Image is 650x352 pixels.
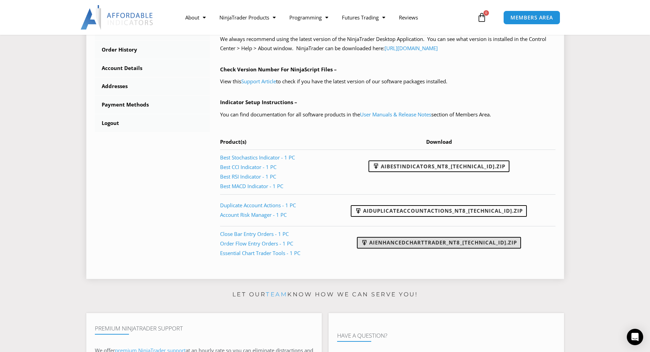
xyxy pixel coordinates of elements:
a: Order History [95,41,210,59]
a: AIDuplicateAccountActions_NT8_[TECHNICAL_ID].zip [351,205,527,217]
p: View this to check if you have the latest version of our software packages installed. [220,77,555,86]
span: 0 [483,10,489,16]
a: MEMBERS AREA [503,11,560,25]
a: Best RSI Indicator - 1 PC [220,173,276,180]
a: Logout [95,114,210,132]
a: Best CCI Indicator - 1 PC [220,164,276,170]
a: User Manuals & Release Notes [360,111,431,118]
a: NinjaTrader Products [213,10,283,25]
a: Account Risk Manager - 1 PC [220,211,287,218]
h4: Have A Question? [337,332,555,339]
span: Download [426,138,452,145]
a: team [266,291,287,298]
a: Reviews [392,10,425,25]
a: Payment Methods [95,96,210,114]
a: Essential Chart Trader Tools - 1 PC [220,250,300,256]
h4: Premium NinjaTrader Support [95,325,313,332]
a: 0 [467,8,497,27]
b: Indicator Setup Instructions – [220,99,297,105]
span: MEMBERS AREA [510,15,553,20]
a: Close Bar Entry Orders - 1 PC [220,230,289,237]
span: Product(s) [220,138,246,145]
a: Best MACD Indicator - 1 PC [220,183,283,189]
nav: Menu [178,10,475,25]
a: [URL][DOMAIN_NAME] [385,45,438,52]
p: You can find documentation for all software products in the section of Members Area. [220,110,555,119]
a: Order Flow Entry Orders - 1 PC [220,240,293,247]
a: Account Details [95,59,210,77]
a: Duplicate Account Actions - 1 PC [220,202,296,209]
a: Programming [283,10,335,25]
b: Check Version Number For NinjaScript Files – [220,66,337,73]
a: Best Stochastics Indicator - 1 PC [220,154,295,161]
a: About [178,10,213,25]
div: Open Intercom Messenger [627,329,643,345]
a: AIBestIndicators_NT8_[TECHNICAL_ID].zip [369,160,509,172]
a: Futures Trading [335,10,392,25]
p: Let our know how we can serve you! [86,289,564,300]
a: Addresses [95,78,210,95]
a: Support Article [241,78,276,85]
p: We always recommend using the latest version of the NinjaTrader Desktop Application. You can see ... [220,34,555,54]
img: LogoAI | Affordable Indicators – NinjaTrader [81,5,154,30]
a: AIEnhancedChartTrader_NT8_[TECHNICAL_ID].zip [357,237,521,249]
